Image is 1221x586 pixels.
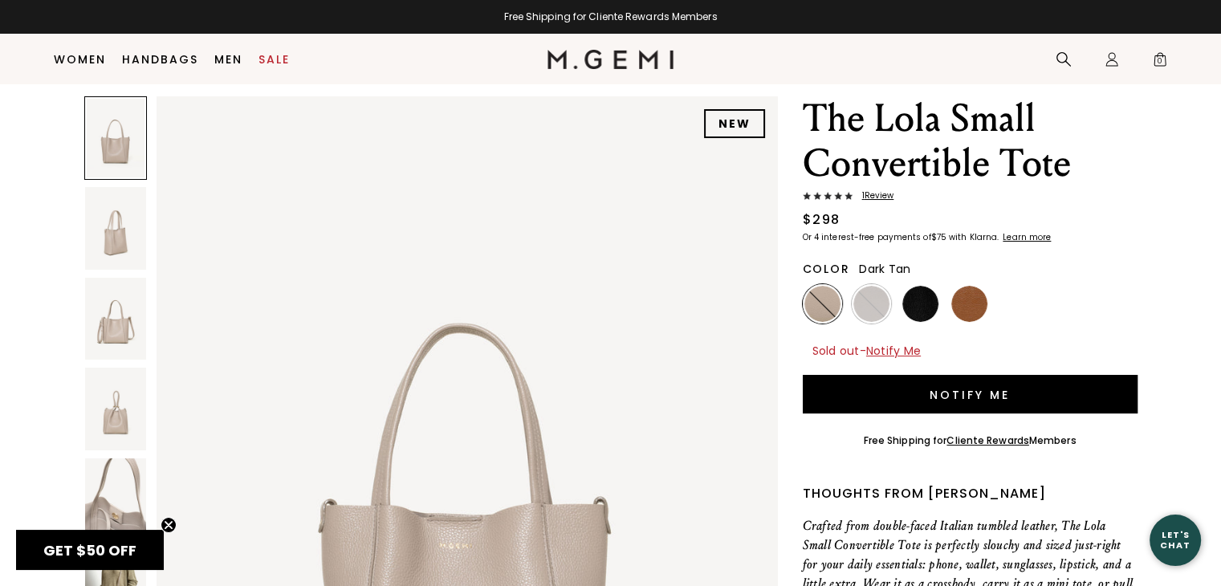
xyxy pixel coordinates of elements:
klarna-placement-style-cta: Learn more [1003,231,1051,243]
img: The Lola Small Convertible Tote [85,187,147,269]
h2: Color [803,262,850,275]
a: Cliente Rewards [946,433,1029,447]
img: M.Gemi [547,50,674,69]
img: Espresso [853,286,889,322]
button: Notify Me [803,375,1138,413]
img: Black [902,286,938,322]
span: Notify Me [866,343,921,359]
img: Dark Tan [951,286,987,322]
div: $298 [803,210,840,230]
img: The Lola Small Convertible Tote [85,458,147,540]
a: Women [54,53,106,66]
button: Close teaser [161,517,177,533]
img: Oatmeal [804,286,840,322]
a: Sale [258,53,290,66]
img: The Lola Small Convertible Tote [85,278,147,360]
a: Learn more [1001,233,1051,242]
span: Sold out - [812,343,922,359]
span: 1 Review [853,191,894,201]
div: GET $50 OFFClose teaser [16,530,164,570]
div: Let's Chat [1150,530,1201,550]
img: The Lola Small Convertible Tote [85,368,147,450]
span: Dark Tan [859,261,910,277]
div: NEW [704,109,765,138]
div: Thoughts from [PERSON_NAME] [803,484,1138,503]
div: Free Shipping for Members [864,434,1077,447]
h1: The Lola Small Convertible Tote [803,96,1138,186]
klarna-placement-style-amount: $75 [931,231,946,243]
a: Handbags [122,53,198,66]
klarna-placement-style-body: Or 4 interest-free payments of [803,231,931,243]
a: 1Review [803,191,1138,204]
klarna-placement-style-body: with Klarna [949,231,1001,243]
span: GET $50 OFF [43,540,136,560]
a: Men [214,53,242,66]
span: 0 [1152,55,1168,71]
